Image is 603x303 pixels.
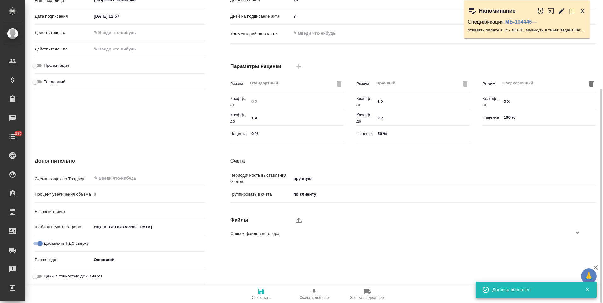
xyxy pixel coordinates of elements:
[252,295,271,300] span: Сохранить
[501,113,596,122] input: ✎ Введи что-нибудь
[44,79,66,85] span: Тендерный
[235,285,288,303] button: Сохранить
[230,13,291,20] p: Дней на подписание акта
[91,12,147,21] input: ✎ Введи что-нибудь
[230,172,291,185] p: Периодичность выставления счетов
[35,46,91,52] p: Действителен по
[583,270,594,283] span: 🙏
[375,129,470,138] input: ✎ Введи что-нибудь
[479,8,516,14] p: Напоминание
[91,28,147,37] input: ✎ Введи что-нибудь
[2,129,24,145] a: 130
[91,44,147,54] input: ✎ Введи что-нибудь
[231,231,574,237] span: Список файлов договора
[249,129,344,138] input: ✎ Введи что-нибудь
[587,79,596,89] button: Удалить режим
[288,285,341,303] button: Скачать договор
[35,257,91,263] p: Расчет ндс
[483,114,501,121] p: Наценка
[568,7,576,15] button: Перейти в todo
[547,4,555,18] button: Открыть в новой вкладке
[44,273,103,279] span: Цены с точностью до 4 знаков
[35,191,91,197] p: Процент увеличения объема
[505,19,532,25] a: МБ-104446
[11,130,26,137] span: 130
[202,210,203,212] button: Open
[230,63,291,70] h4: Параметры наценки
[291,189,596,200] div: по клиенту
[249,114,344,123] input: ✎ Введи что-нибудь
[35,13,91,20] p: Дата подписания
[230,81,248,87] p: Режим
[35,30,91,36] p: Действителен с
[93,174,182,182] input: ✎ Введи что-нибудь
[91,190,205,199] input: Пустое поле
[230,31,291,37] p: Комментарий по оплате
[35,157,205,165] h4: Дополнительно
[91,254,205,265] div: Основной
[356,112,375,124] p: Коэфф., до
[225,226,591,241] div: Список файлов договора
[356,95,375,108] p: Коэфф., от
[44,240,89,247] span: Добавлять НДС сверху
[230,191,291,197] p: Группировать в счета
[341,285,394,303] button: Заявка на доставку
[35,209,91,215] p: Базовый тариф
[483,81,500,87] p: Режим
[468,19,586,25] p: Спецификация —
[91,222,205,232] div: НДС в [GEOGRAPHIC_DATA]
[558,7,565,15] button: Редактировать
[35,224,91,230] p: Шаблон печатных форм
[375,114,470,123] input: ✎ Введи что-нибудь
[350,295,384,300] span: Заявка на доставку
[356,131,375,137] p: Наценка
[230,157,596,165] h4: Счета
[35,176,91,182] p: Схема скидок по Традосу
[230,216,291,224] h4: Файлы
[581,268,597,284] button: 🙏
[483,95,501,108] p: Коэфф., от
[537,7,544,15] button: Отложить
[202,178,203,179] button: Open
[581,287,594,293] button: Закрыть
[291,173,596,184] div: вручную
[291,12,596,21] input: ✎ Введи что-нибудь
[249,97,344,106] input: Пустое поле
[501,97,596,106] input: ✎ Введи что-нибудь
[468,27,586,33] p: отвязать оплату в 1с - ДОНЕ, маякнуть в тикет Задача TeraHelp-91, ЕСЛИ оплата не отвяжется автома...
[375,97,470,106] input: ✎ Введи что-нибудь
[230,131,249,137] p: Наценка
[230,112,249,124] p: Коэфф., до
[44,62,69,69] span: Пролонгация
[300,295,329,300] span: Скачать договор
[230,95,249,108] p: Коэфф., от
[356,81,374,87] p: Режим
[492,287,576,293] div: Договор обновлен
[291,213,306,228] label: upload
[579,7,586,15] button: Закрыть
